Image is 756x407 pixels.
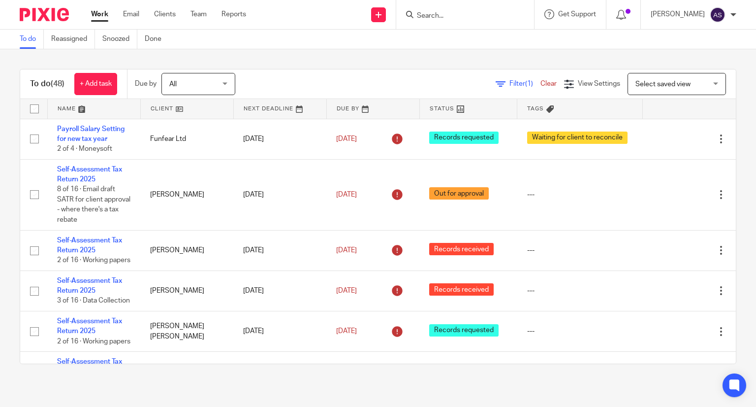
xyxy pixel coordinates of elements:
span: Select saved view [635,81,691,88]
span: Get Support [558,11,596,18]
a: Self-Assessment Tax Return 2025 [57,358,122,375]
a: Clients [154,9,176,19]
a: Work [91,9,108,19]
div: --- [527,326,633,336]
a: Self-Assessment Tax Return 2025 [57,166,122,183]
span: [DATE] [336,287,357,294]
td: [DATE] [233,230,326,271]
a: Self-Assessment Tax Return 2025 [57,237,122,254]
span: View Settings [578,80,620,87]
span: [DATE] [336,191,357,198]
img: Pixie [20,8,69,21]
span: Waiting for client to reconcile [527,132,628,144]
a: Snoozed [102,30,137,49]
td: [DATE] [233,271,326,311]
td: [DATE] [233,159,326,230]
a: Reassigned [51,30,95,49]
a: Payroll Salary Setting for new tax year [57,126,125,142]
span: Records received [429,283,494,296]
a: Self-Assessment Tax Return 2025 [57,318,122,335]
td: [DATE] [233,352,326,392]
td: Funfear Ltd [140,119,233,159]
span: (1) [525,80,533,87]
span: (48) [51,80,64,88]
a: Email [123,9,139,19]
span: Tags [527,106,544,111]
span: Records received [429,243,494,255]
td: [PERSON_NAME] [140,271,233,311]
div: --- [527,286,633,296]
a: + Add task [74,73,117,95]
span: Out for approval [429,187,489,200]
td: [PERSON_NAME] [140,230,233,271]
h1: To do [30,79,64,89]
td: [DATE] [233,119,326,159]
p: [PERSON_NAME] [651,9,705,19]
td: [DATE] [233,311,326,352]
span: All [169,81,177,88]
a: Done [145,30,169,49]
span: 2 of 4 · Moneysoft [57,145,112,152]
a: Self-Assessment Tax Return 2025 [57,277,122,294]
span: Records requested [429,324,499,337]
span: 2 of 16 · Working papers [57,338,130,345]
a: Clear [540,80,557,87]
a: Reports [221,9,246,19]
span: [DATE] [336,247,357,254]
div: --- [527,190,633,200]
img: svg%3E [710,7,725,23]
td: [PERSON_NAME] [PERSON_NAME] [140,311,233,352]
a: Team [190,9,207,19]
span: [DATE] [336,328,357,335]
div: --- [527,245,633,255]
span: Filter [509,80,540,87]
span: 2 of 16 · Working papers [57,257,130,264]
span: [DATE] [336,136,357,142]
td: [PERSON_NAME] [140,352,233,392]
span: 8 of 16 · Email draft SATR for client approval - where there's a tax rebate [57,186,130,224]
td: [PERSON_NAME] [140,159,233,230]
a: To do [20,30,44,49]
span: 3 of 16 · Data Collection [57,298,130,305]
span: Records requested [429,132,499,144]
p: Due by [135,79,157,89]
input: Search [416,12,504,21]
